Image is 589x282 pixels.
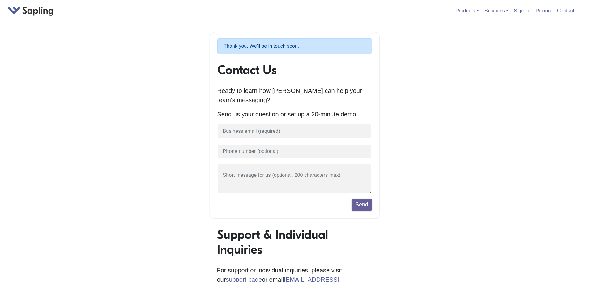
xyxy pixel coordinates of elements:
a: Products [455,8,479,13]
a: Contact [555,6,577,16]
p: Ready to learn how [PERSON_NAME] can help your team's messaging? [217,86,372,105]
a: Sign In [511,6,532,16]
button: Send [352,199,372,210]
a: Pricing [533,6,553,16]
h1: Support & Individual Inquiries [217,227,372,257]
h1: Contact Us [217,63,372,77]
input: Business email (required) [217,124,372,139]
a: Solutions [484,8,509,13]
p: Send us your question or set up a 20-minute demo. [217,110,372,119]
input: Phone number (optional) [217,144,372,159]
p: Thank you. We'll be in touch soon. [217,38,372,54]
